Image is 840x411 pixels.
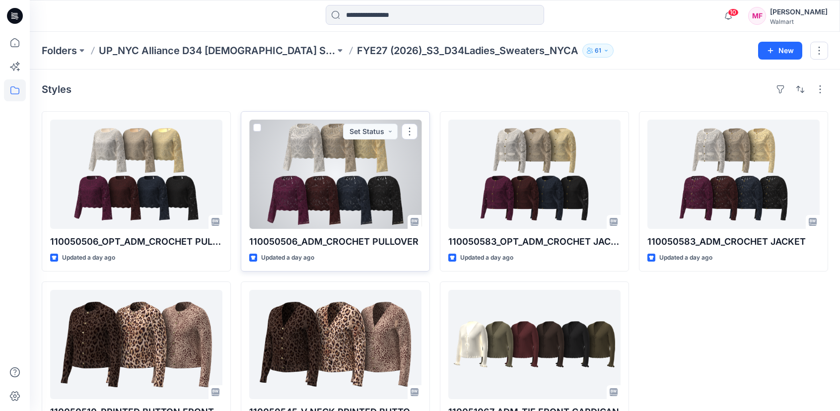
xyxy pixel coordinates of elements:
a: 110050510_PRINTED BUTTON FRONT CARDIGAN [50,290,222,399]
button: 61 [582,44,614,58]
a: Folders [42,44,77,58]
p: 110050506_OPT_ADM_CROCHET PULLOVER [50,235,222,249]
span: 10 [728,8,739,16]
a: 110050545_V NECK PRINTED BUTTON FRONT CARDIGAN [249,290,421,399]
p: 110050506_ADM_CROCHET PULLOVER [249,235,421,249]
p: 61 [595,45,601,56]
p: Updated a day ago [261,253,314,263]
div: Walmart [770,18,828,25]
p: Updated a day ago [460,253,513,263]
p: 110050583_ADM_CROCHET JACKET [647,235,820,249]
div: MF [748,7,766,25]
a: 110050506_ADM_CROCHET PULLOVER [249,120,421,229]
a: 110050506_OPT_ADM_CROCHET PULLOVER [50,120,222,229]
h4: Styles [42,83,71,95]
p: 110050583_OPT_ADM_CROCHET JACKET [448,235,621,249]
p: Updated a day ago [62,253,115,263]
a: 110051067_ADM_TIE FRONT CARDIGAN [448,290,621,399]
button: New [758,42,802,60]
a: 110050583_OPT_ADM_CROCHET JACKET [448,120,621,229]
p: FYE27 (2026)_S3_D34Ladies_Sweaters_NYCA [357,44,578,58]
p: Updated a day ago [659,253,712,263]
a: UP_NYC Alliance D34 [DEMOGRAPHIC_DATA] Sweaters [99,44,335,58]
a: 110050583_ADM_CROCHET JACKET [647,120,820,229]
div: [PERSON_NAME] [770,6,828,18]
